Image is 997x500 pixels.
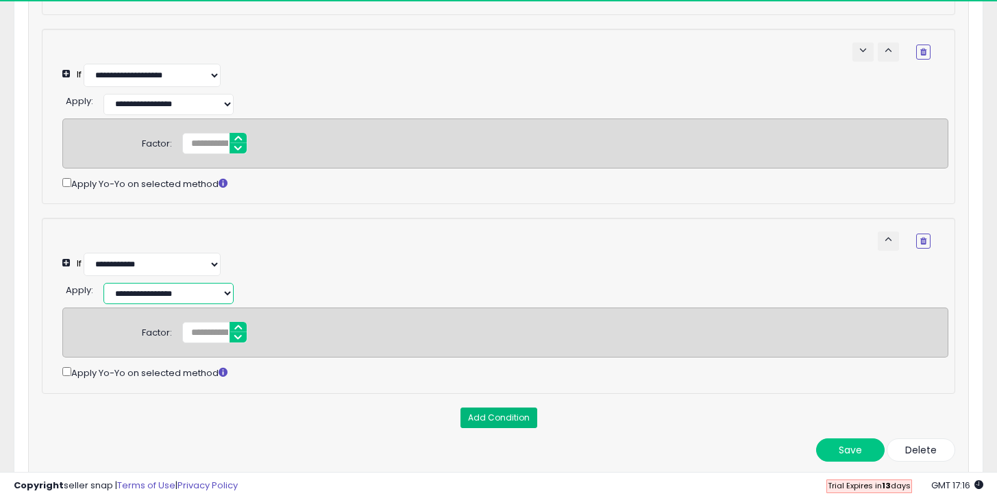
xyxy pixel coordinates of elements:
[878,42,899,62] button: keyboard_arrow_up
[66,95,91,108] span: Apply
[117,479,175,492] a: Terms of Use
[857,44,870,57] span: keyboard_arrow_down
[828,480,911,491] span: Trial Expires in days
[887,438,955,462] button: Delete
[66,284,91,297] span: Apply
[816,438,885,462] button: Save
[931,479,983,492] span: 2025-08-16 17:16 GMT
[62,364,948,380] div: Apply Yo-Yo on selected method
[852,42,874,62] button: keyboard_arrow_down
[460,408,537,428] button: Add Condition
[142,322,172,340] div: Factor:
[62,175,948,191] div: Apply Yo-Yo on selected method
[882,480,891,491] b: 13
[882,44,895,57] span: keyboard_arrow_up
[14,479,238,492] div: seller snap | |
[66,279,93,297] div: :
[66,90,93,108] div: :
[882,233,895,246] span: keyboard_arrow_up
[14,479,64,492] strong: Copyright
[177,479,238,492] a: Privacy Policy
[920,48,926,56] i: Remove Condition
[878,232,899,251] button: keyboard_arrow_up
[142,133,172,151] div: Factor:
[920,237,926,245] i: Remove Condition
